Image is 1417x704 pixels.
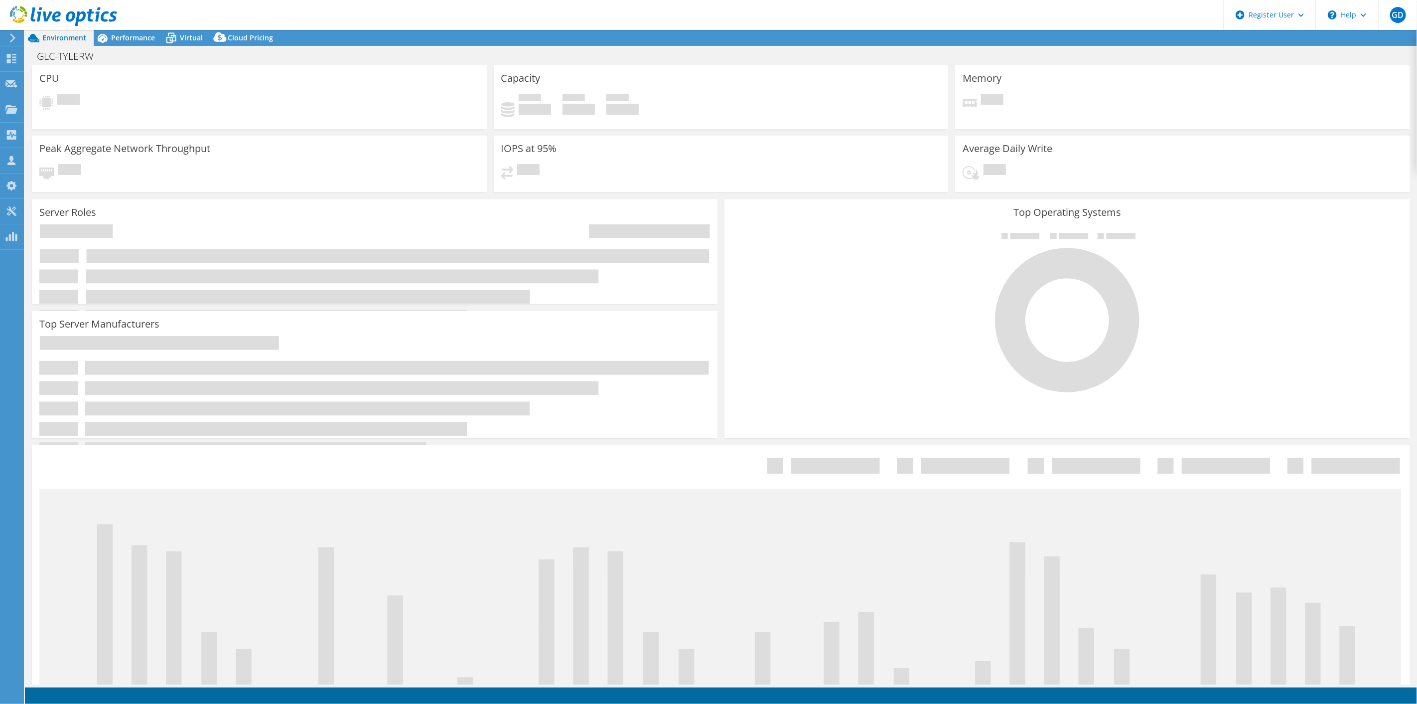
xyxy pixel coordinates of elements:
h3: Average Daily Write [963,143,1052,154]
h3: CPU [39,73,59,84]
h1: GLC-TYLERW [32,51,109,62]
span: Pending [517,164,540,177]
h3: Top Operating Systems [732,207,1403,218]
span: Free [563,94,585,104]
span: Cloud Pricing [228,33,273,42]
span: Pending [58,164,81,177]
h3: Capacity [501,73,541,84]
h4: 0 GiB [563,104,595,115]
span: Pending [57,94,80,107]
h3: Memory [963,73,1001,84]
span: Virtual [180,33,203,42]
h3: Server Roles [39,207,96,218]
span: Pending [981,94,1003,107]
span: Used [519,94,541,104]
h3: Top Server Manufacturers [39,319,159,330]
span: Pending [984,164,1006,177]
h3: Peak Aggregate Network Throughput [39,143,210,154]
span: Performance [111,33,155,42]
h4: 0 GiB [519,104,551,115]
span: Total [606,94,629,104]
span: Environment [42,33,86,42]
h3: IOPS at 95% [501,143,557,154]
svg: \n [1328,10,1337,19]
span: GD [1390,7,1406,23]
h4: 0 GiB [606,104,639,115]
